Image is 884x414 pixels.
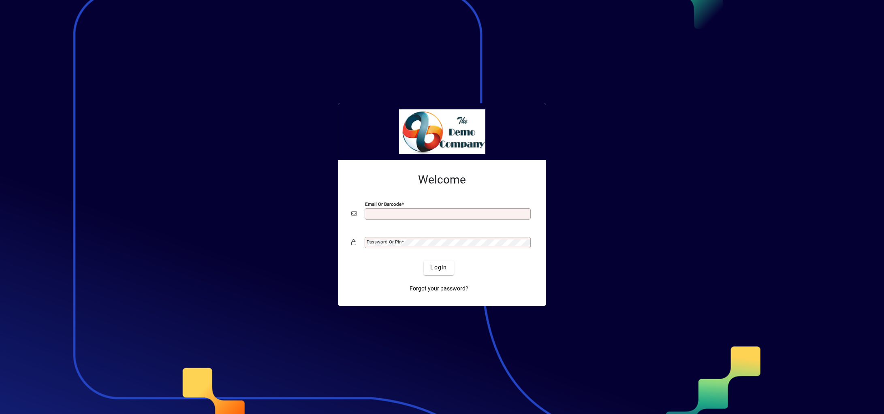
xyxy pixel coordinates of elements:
mat-label: Email or Barcode [365,201,401,207]
button: Login [424,260,453,275]
span: Login [430,263,447,272]
h2: Welcome [351,173,533,187]
span: Forgot your password? [410,284,468,293]
mat-label: Password or Pin [367,239,401,245]
a: Forgot your password? [406,282,472,296]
